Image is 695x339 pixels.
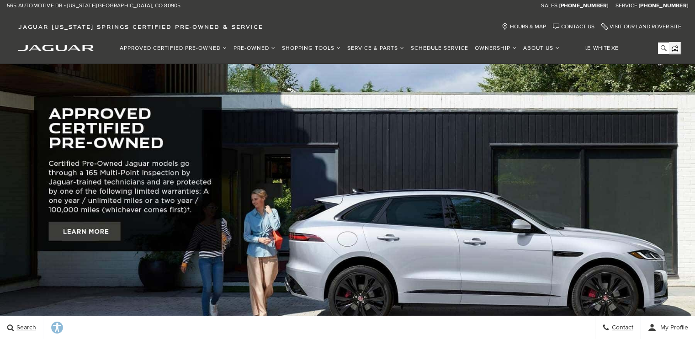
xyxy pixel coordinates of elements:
[408,40,472,56] a: Schedule Service
[641,316,695,339] button: user-profile-menu
[639,2,688,10] a: [PHONE_NUMBER]
[18,45,94,51] img: Jaguar
[230,40,279,56] a: Pre-Owned
[7,2,180,10] a: 565 Automotive Dr • [US_STATE][GEOGRAPHIC_DATA], CO 80905
[344,40,408,56] a: Service & Parts
[541,2,557,9] span: Sales
[610,324,633,332] span: Contact
[18,43,94,51] a: jaguar
[14,23,268,30] a: Jaguar [US_STATE] Springs Certified Pre-Owned & Service
[559,2,609,10] a: [PHONE_NUMBER]
[615,2,637,9] span: Service
[279,40,344,56] a: Shopping Tools
[553,23,594,30] a: Contact Us
[502,23,546,30] a: Hours & Map
[14,324,36,332] span: Search
[601,23,681,30] a: Visit Our Land Rover Site
[117,40,563,56] nav: Main Navigation
[472,40,520,56] a: Ownership
[117,40,230,56] a: Approved Certified Pre-Owned
[578,42,669,54] input: i.e. White XE
[18,23,263,30] span: Jaguar [US_STATE] Springs Certified Pre-Owned & Service
[657,324,688,332] span: My Profile
[520,40,563,56] a: About Us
